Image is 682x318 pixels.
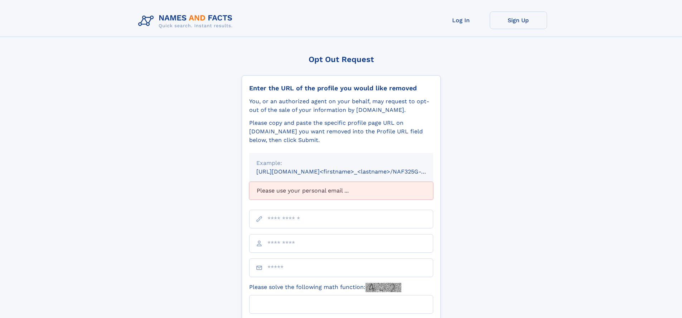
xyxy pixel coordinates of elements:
div: Enter the URL of the profile you would like removed [249,84,433,92]
div: You, or an authorized agent on your behalf, may request to opt-out of the sale of your informatio... [249,97,433,114]
label: Please solve the following math function: [249,283,401,292]
a: Sign Up [490,11,547,29]
div: Please use your personal email ... [249,182,433,200]
img: Logo Names and Facts [135,11,238,31]
a: Log In [432,11,490,29]
div: Opt Out Request [242,55,441,64]
div: Example: [256,159,426,167]
div: Please copy and paste the specific profile page URL on [DOMAIN_NAME] you want removed into the Pr... [249,119,433,144]
small: [URL][DOMAIN_NAME]<firstname>_<lastname>/NAF325G-xxxxxxxx [256,168,447,175]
